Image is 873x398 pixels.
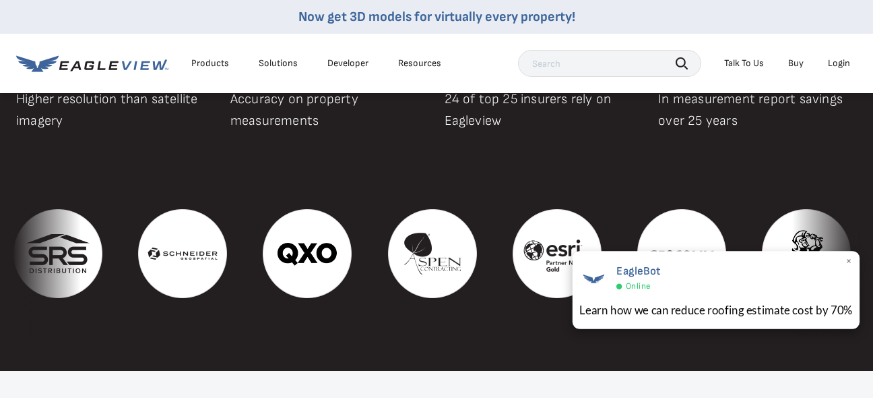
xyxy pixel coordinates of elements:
[327,57,368,69] a: Developer
[828,57,850,69] div: Login
[788,57,804,69] a: Buy
[298,9,575,25] a: Now get 3D models for virtually every property!
[16,88,215,132] p: Higher resolution than satellite imagery
[230,88,429,132] p: Accuracy on property measurements
[259,57,298,69] div: Solutions
[398,57,441,69] div: Resources
[616,264,660,278] span: EagleBot
[724,57,764,69] div: Talk To Us
[845,255,853,269] span: ×
[579,302,853,318] div: Learn how we can reduce roofing estimate cost by 70%
[518,50,701,77] input: Search
[625,281,650,292] span: Online
[445,88,643,132] p: 24 of top 25 insurers rely on Eagleview
[579,264,608,293] img: EagleBot
[658,88,857,132] p: In measurement report savings over 25 years
[191,57,229,69] div: Products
